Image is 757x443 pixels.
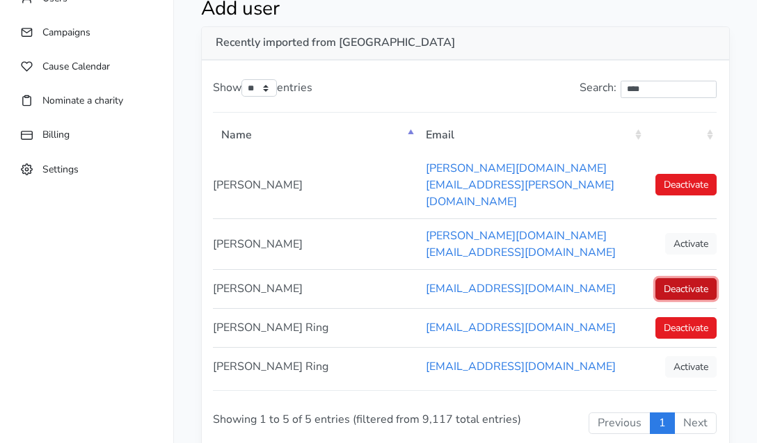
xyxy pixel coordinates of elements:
[42,60,110,73] span: Cause Calendar
[241,79,277,97] select: Showentries
[426,359,616,374] a: [EMAIL_ADDRESS][DOMAIN_NAME]
[14,87,159,114] a: Nominate a charity
[645,116,717,152] th: : activate to sort column ascending
[213,308,417,347] td: [PERSON_NAME] Ring
[14,156,159,183] a: Settings
[655,278,717,300] a: Deactivate
[665,356,717,378] a: Activate
[216,35,455,50] strong: Recently imported from [GEOGRAPHIC_DATA]
[213,152,417,218] td: [PERSON_NAME]
[213,79,312,97] label: Show entries
[14,53,159,80] a: Cause Calendar
[655,174,717,195] a: Deactivate
[650,412,675,435] a: 1
[665,233,717,255] a: Activate
[213,218,417,269] td: [PERSON_NAME]
[213,116,417,152] th: Name: activate to sort column descending
[426,161,614,209] a: [PERSON_NAME][DOMAIN_NAME][EMAIL_ADDRESS][PERSON_NAME][DOMAIN_NAME]
[580,79,717,98] label: Search:
[14,121,159,148] a: Billing
[426,281,616,296] a: [EMAIL_ADDRESS][DOMAIN_NAME]
[42,26,90,39] span: Campaigns
[426,320,616,335] a: [EMAIL_ADDRESS][DOMAIN_NAME]
[42,162,79,175] span: Settings
[42,128,70,141] span: Billing
[213,347,417,386] td: [PERSON_NAME] Ring
[14,19,159,46] a: Campaigns
[426,228,616,260] a: [PERSON_NAME][DOMAIN_NAME][EMAIL_ADDRESS][DOMAIN_NAME]
[655,317,717,339] a: Deactivate
[213,269,417,308] td: [PERSON_NAME]
[417,116,645,152] th: Email: activate to sort column ascending
[621,81,717,98] input: Search:
[42,94,123,107] span: Nominate a charity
